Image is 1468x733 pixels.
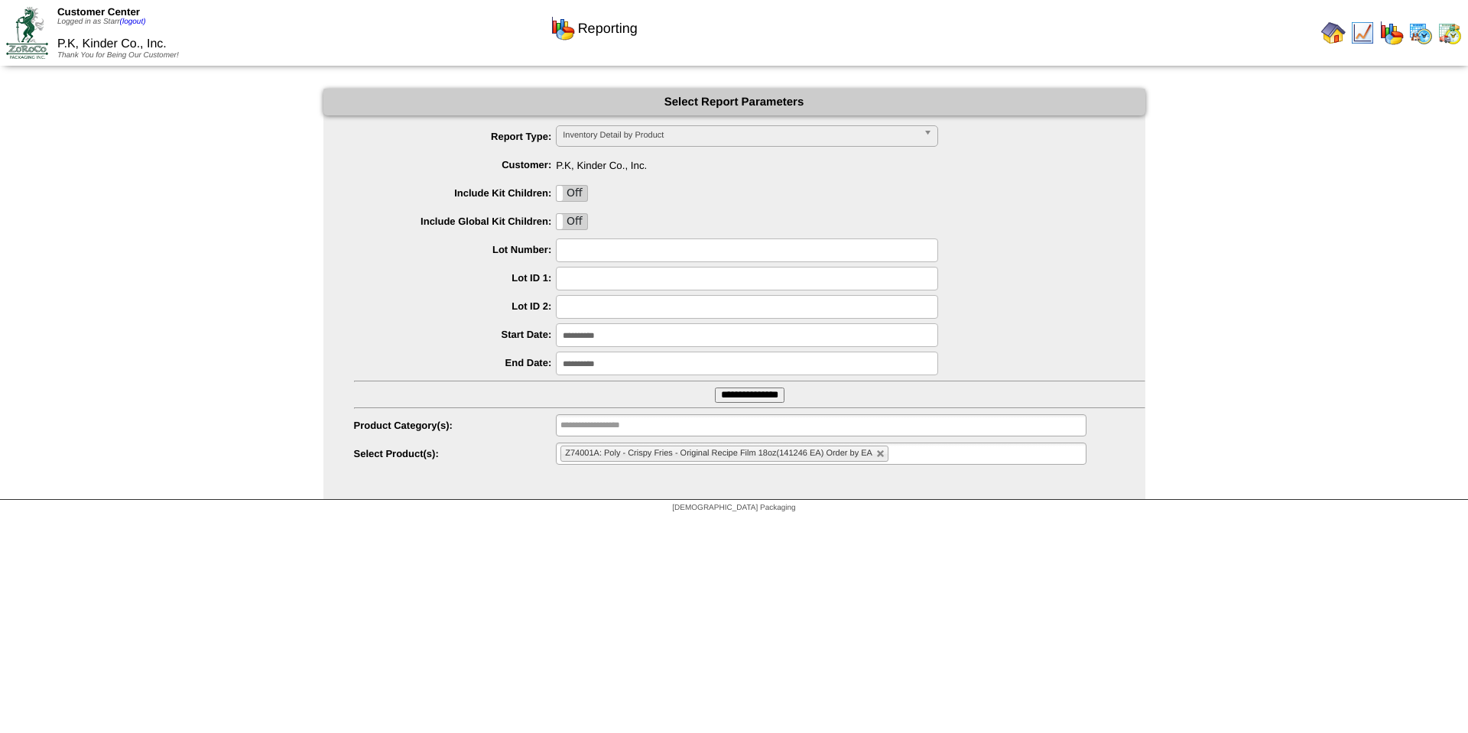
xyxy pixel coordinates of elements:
label: Start Date: [354,329,557,340]
img: graph.gif [1379,21,1404,45]
label: Off [557,186,587,201]
label: Lot ID 1: [354,272,557,284]
img: ZoRoCo_Logo(Green%26Foil)%20jpg.webp [6,7,48,58]
span: P.K, Kinder Co., Inc. [57,37,167,50]
span: P.K, Kinder Co., Inc. [354,154,1145,171]
img: calendarinout.gif [1437,21,1462,45]
label: Product Category(s): [354,420,557,431]
label: Select Product(s): [354,448,557,459]
label: Customer: [354,159,557,170]
img: calendarprod.gif [1408,21,1433,45]
img: line_graph.gif [1350,21,1375,45]
span: [DEMOGRAPHIC_DATA] Packaging [672,504,795,512]
img: graph.gif [550,16,575,41]
span: Reporting [578,21,638,37]
div: OnOff [556,185,588,202]
img: home.gif [1321,21,1346,45]
div: Select Report Parameters [323,89,1145,115]
label: Lot ID 2: [354,300,557,312]
span: Inventory Detail by Product [563,126,917,144]
label: Off [557,214,587,229]
span: Logged in as Starr [57,18,146,26]
label: Include Kit Children: [354,187,557,199]
span: Thank You for Being Our Customer! [57,51,179,60]
div: OnOff [556,213,588,230]
span: Customer Center [57,6,140,18]
label: End Date: [354,357,557,368]
a: (logout) [120,18,146,26]
label: Include Global Kit Children: [354,216,557,227]
label: Report Type: [354,131,557,142]
label: Lot Number: [354,244,557,255]
span: Z74001A: Poly - Crispy Fries - Original Recipe Film 18oz(141246 EA) Order by EA [565,449,872,458]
